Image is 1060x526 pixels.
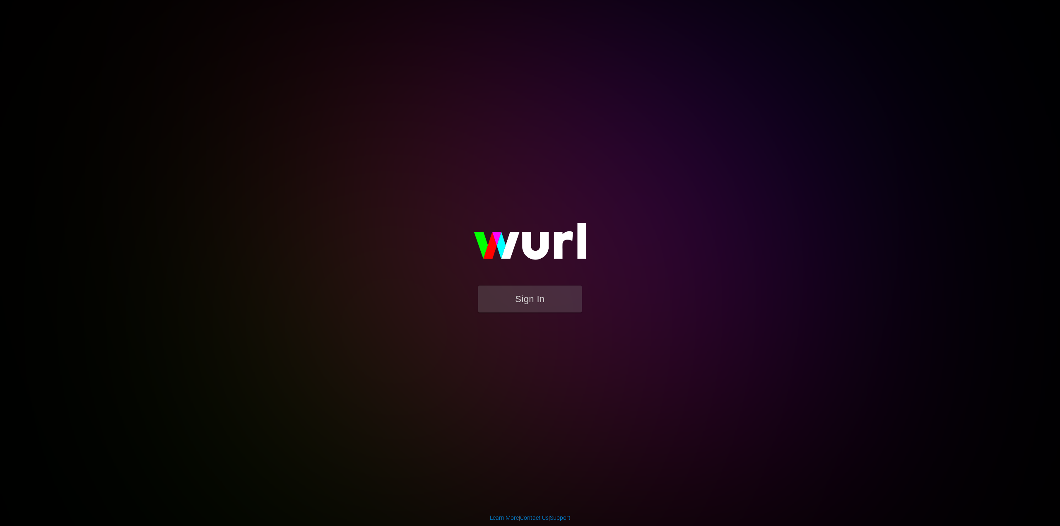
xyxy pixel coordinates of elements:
div: | | [490,514,571,522]
button: Sign In [478,286,582,312]
img: wurl-logo-on-black-223613ac3d8ba8fe6dc639794a292ebdb59501304c7dfd60c99c58986ef67473.svg [447,205,613,286]
a: Contact Us [520,514,549,521]
a: Support [550,514,571,521]
a: Learn More [490,514,519,521]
